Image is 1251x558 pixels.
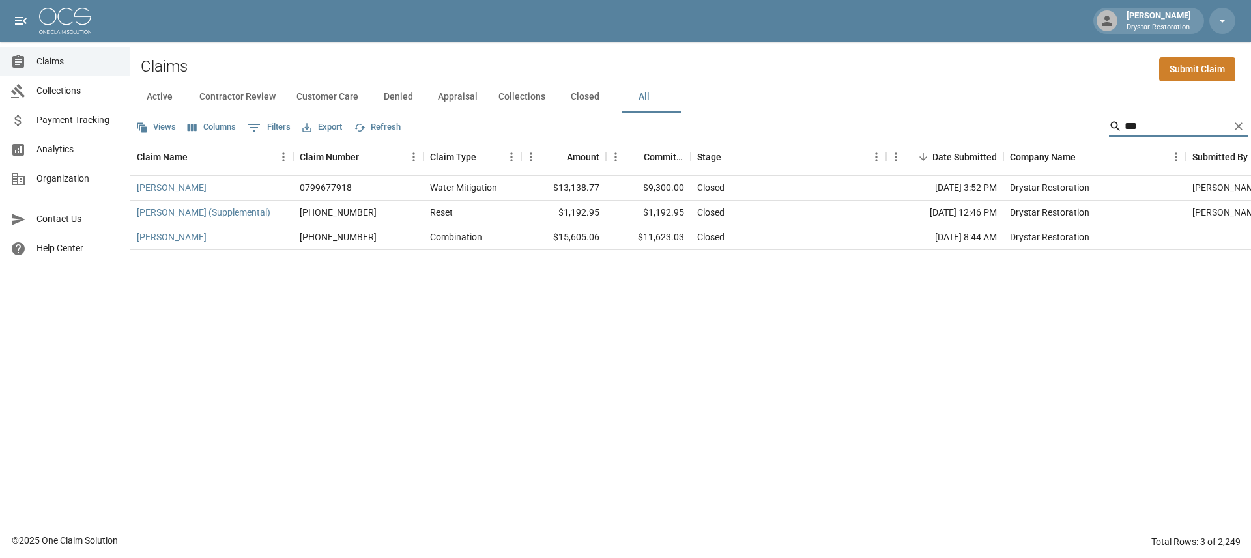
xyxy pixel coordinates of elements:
[404,147,424,167] button: Menu
[932,139,997,175] div: Date Submitted
[424,139,521,175] div: Claim Type
[521,225,606,250] div: $15,605.06
[886,147,906,167] button: Menu
[1127,22,1191,33] p: Drystar Restoration
[886,176,1003,201] div: [DATE] 3:52 PM
[1076,148,1094,166] button: Sort
[1010,230,1089,244] div: Drystar Restoration
[1159,57,1235,81] a: Submit Claim
[644,139,684,175] div: Committed Amount
[430,206,453,219] div: Reset
[286,81,369,113] button: Customer Care
[36,143,119,156] span: Analytics
[141,57,188,76] h2: Claims
[521,139,606,175] div: Amount
[274,147,293,167] button: Menu
[697,206,725,219] div: Closed
[189,81,286,113] button: Contractor Review
[488,81,556,113] button: Collections
[567,139,599,175] div: Amount
[36,212,119,226] span: Contact Us
[369,81,427,113] button: Denied
[625,148,644,166] button: Sort
[521,201,606,225] div: $1,192.95
[1010,206,1089,219] div: Drystar Restoration
[130,81,189,113] button: Active
[39,8,91,34] img: ocs-logo-white-transparent.png
[430,230,482,244] div: Combination
[130,81,1251,113] div: dynamic tabs
[130,139,293,175] div: Claim Name
[430,181,497,194] div: Water Mitigation
[556,81,614,113] button: Closed
[549,148,567,166] button: Sort
[1109,116,1248,139] div: Search
[606,225,691,250] div: $11,623.03
[697,139,721,175] div: Stage
[1121,9,1196,33] div: [PERSON_NAME]
[502,147,521,167] button: Menu
[244,117,294,138] button: Show filters
[1192,139,1248,175] div: Submitted By
[476,148,495,166] button: Sort
[1229,117,1248,136] button: Clear
[697,230,725,244] div: Closed
[137,206,270,219] a: [PERSON_NAME] (Supplemental)
[299,117,345,137] button: Export
[36,242,119,255] span: Help Center
[351,117,404,137] button: Refresh
[300,181,352,194] div: 0799677918
[430,139,476,175] div: Claim Type
[521,176,606,201] div: $13,138.77
[914,148,932,166] button: Sort
[36,84,119,98] span: Collections
[293,139,424,175] div: Claim Number
[137,139,188,175] div: Claim Name
[886,201,1003,225] div: [DATE] 12:46 PM
[691,139,886,175] div: Stage
[1010,181,1089,194] div: Drystar Restoration
[606,176,691,201] div: $9,300.00
[867,147,886,167] button: Menu
[36,113,119,127] span: Payment Tracking
[1151,535,1241,548] div: Total Rows: 3 of 2,249
[36,172,119,186] span: Organization
[614,81,673,113] button: All
[606,139,691,175] div: Committed Amount
[606,147,625,167] button: Menu
[697,181,725,194] div: Closed
[133,117,179,137] button: Views
[184,117,239,137] button: Select columns
[606,201,691,225] div: $1,192.95
[137,181,207,194] a: [PERSON_NAME]
[300,139,359,175] div: Claim Number
[886,139,1003,175] div: Date Submitted
[1166,147,1186,167] button: Menu
[36,55,119,68] span: Claims
[359,148,377,166] button: Sort
[188,148,206,166] button: Sort
[12,534,118,547] div: © 2025 One Claim Solution
[427,81,488,113] button: Appraisal
[300,230,377,244] div: 01-007-087152
[300,206,377,219] div: 01-007-087152
[8,8,34,34] button: open drawer
[1010,139,1076,175] div: Company Name
[886,225,1003,250] div: [DATE] 8:44 AM
[721,148,740,166] button: Sort
[137,230,207,244] a: [PERSON_NAME]
[1003,139,1186,175] div: Company Name
[521,147,541,167] button: Menu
